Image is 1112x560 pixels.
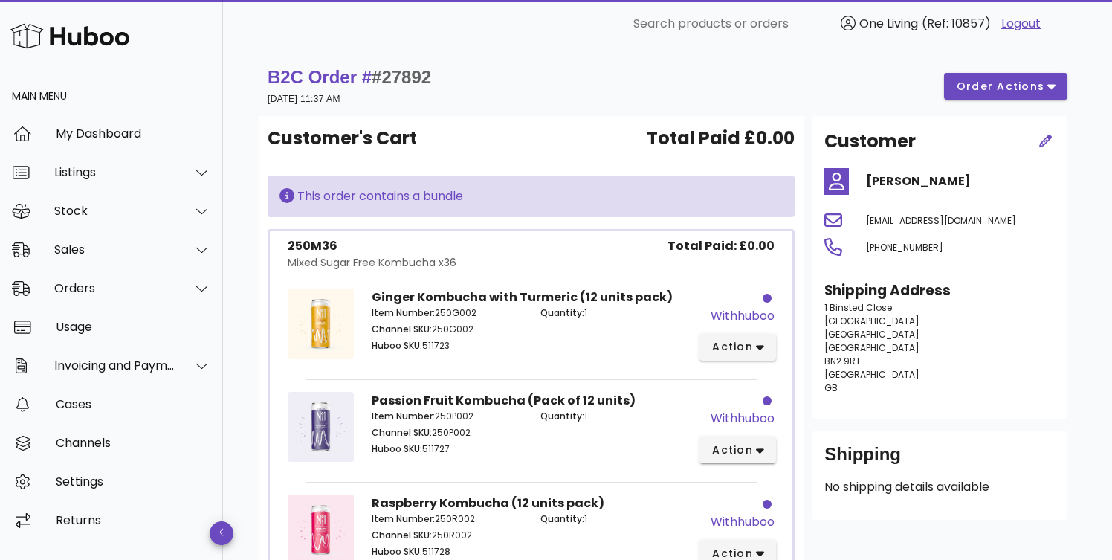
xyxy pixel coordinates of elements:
div: Settings [56,474,211,489]
span: action [711,442,753,458]
span: Huboo SKU: [372,442,422,455]
span: order actions [956,79,1045,94]
div: 250M36 [288,237,456,255]
div: Invoicing and Payments [54,358,175,373]
img: Product Image [288,392,354,463]
div: Mixed Sugar Free Kombucha x36 [288,255,456,271]
span: [PHONE_NUMBER] [866,241,943,254]
span: One Living [859,15,918,32]
strong: Raspberry Kombucha (12 units pack) [372,495,604,512]
span: [GEOGRAPHIC_DATA] [824,315,919,327]
strong: B2C Order # [268,67,431,87]
div: Stock [54,204,175,218]
span: Item Number: [372,512,435,525]
span: Channel SKU: [372,529,432,541]
button: order actions [944,73,1067,100]
h4: [PERSON_NAME] [866,173,1056,190]
span: Total Paid: £0.00 [667,237,775,255]
img: Huboo Logo [10,20,129,52]
div: Returns [56,513,211,527]
span: action [711,339,753,355]
div: Orders [54,281,175,295]
p: 511728 [372,545,522,559]
strong: Ginger Kombucha with Turmeric (12 units pack) [372,289,673,306]
span: [GEOGRAPHIC_DATA] [824,328,919,341]
p: 250R002 [372,512,522,526]
div: Listings [54,165,175,179]
p: 511723 [372,339,522,353]
span: [GEOGRAPHIC_DATA] [824,341,919,354]
span: #27892 [372,67,431,87]
p: 250R002 [372,529,522,542]
img: Product Image [288,289,354,359]
span: Total Paid £0.00 [647,125,795,152]
p: 1 [540,512,691,526]
p: 250P002 [372,410,522,423]
span: (Ref: 10857) [922,15,991,32]
div: Channels [56,436,211,450]
div: withhuboo [711,307,775,325]
span: Channel SKU: [372,323,432,335]
span: Huboo SKU: [372,339,422,352]
span: [GEOGRAPHIC_DATA] [824,368,919,381]
p: 511727 [372,442,522,456]
div: withhuboo [711,410,775,428]
span: [EMAIL_ADDRESS][DOMAIN_NAME] [866,214,1016,227]
span: Channel SKU: [372,426,432,439]
strong: Passion Fruit Kombucha (Pack of 12 units) [372,392,636,409]
span: Quantity: [540,306,584,319]
span: 1 Binsted Close [824,301,892,314]
p: No shipping details available [824,478,1056,496]
span: GB [824,382,838,394]
span: Item Number: [372,410,435,422]
span: Quantity: [540,512,584,525]
div: Sales [54,242,175,257]
div: Cases [56,397,211,411]
button: action [699,437,776,463]
p: 250G002 [372,306,522,320]
h2: Customer [824,128,916,155]
button: action [699,334,776,361]
p: 250P002 [372,426,522,440]
a: Logout [1001,15,1041,33]
div: My Dashboard [56,126,211,141]
h3: Shipping Address [824,280,1056,301]
span: Huboo SKU: [372,545,422,558]
span: Quantity: [540,410,584,422]
div: This order contains a bundle [279,187,783,205]
div: Usage [56,320,211,334]
p: 1 [540,410,691,423]
p: 1 [540,306,691,320]
span: BN2 9RT [824,355,861,367]
p: 250G002 [372,323,522,336]
span: Customer's Cart [268,125,417,152]
small: [DATE] 11:37 AM [268,94,340,104]
div: withhuboo [711,513,775,531]
span: Item Number: [372,306,435,319]
div: Shipping [824,442,1056,478]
